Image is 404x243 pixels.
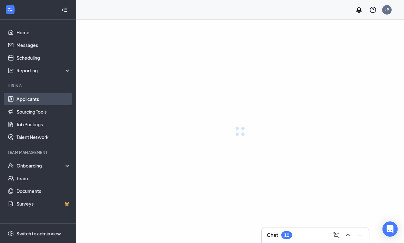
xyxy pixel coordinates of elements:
svg: Minimize [355,231,363,239]
a: Talent Network [16,131,71,143]
div: Reporting [16,67,71,74]
div: Hiring [8,83,69,89]
div: Switch to admin view [16,230,61,237]
a: SurveysCrown [16,197,71,210]
svg: Settings [8,230,14,237]
div: Team Management [8,150,69,155]
button: ComposeMessage [331,230,341,240]
h3: Chat [267,232,278,239]
svg: Analysis [8,67,14,74]
svg: Collapse [61,7,68,13]
button: Minimize [354,230,364,240]
a: Documents [16,185,71,197]
a: Team [16,172,71,185]
svg: ChevronUp [344,231,352,239]
div: Open Intercom Messenger [382,221,398,237]
a: Applicants [16,93,71,105]
a: Scheduling [16,51,71,64]
a: Home [16,26,71,39]
svg: ComposeMessage [333,231,340,239]
svg: UserCheck [8,162,14,169]
div: Onboarding [16,162,71,169]
a: Messages [16,39,71,51]
svg: Notifications [355,6,363,14]
button: ChevronUp [342,230,352,240]
div: 10 [284,233,289,238]
a: Job Postings [16,118,71,131]
a: Sourcing Tools [16,105,71,118]
svg: QuestionInfo [369,6,377,14]
div: JP [385,7,389,12]
svg: WorkstreamLogo [7,6,13,13]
